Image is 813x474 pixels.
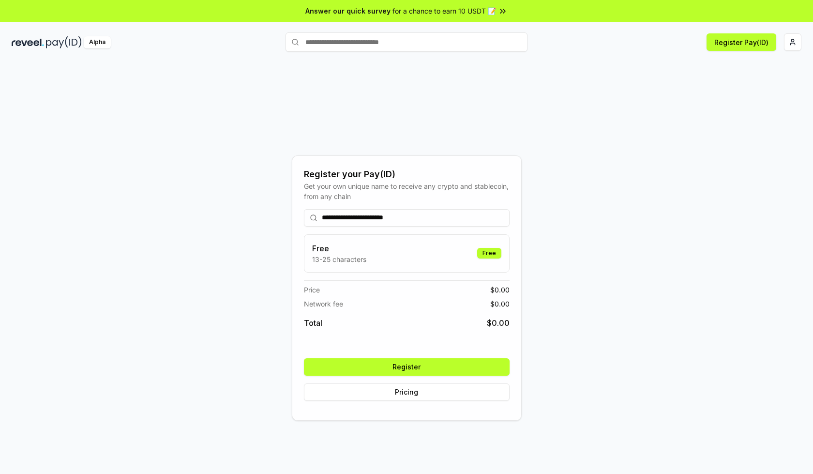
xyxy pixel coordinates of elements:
img: pay_id [46,36,82,48]
span: Total [304,317,322,329]
span: $ 0.00 [487,317,510,329]
button: Register [304,358,510,376]
span: Answer our quick survey [305,6,391,16]
span: $ 0.00 [490,285,510,295]
span: Price [304,285,320,295]
button: Pricing [304,383,510,401]
button: Register Pay(ID) [707,33,776,51]
div: Get your own unique name to receive any crypto and stablecoin, from any chain [304,181,510,201]
div: Register your Pay(ID) [304,168,510,181]
span: for a chance to earn 10 USDT 📝 [392,6,496,16]
div: Free [477,248,501,259]
div: Alpha [84,36,111,48]
img: reveel_dark [12,36,44,48]
span: $ 0.00 [490,299,510,309]
span: Network fee [304,299,343,309]
p: 13-25 characters [312,254,366,264]
h3: Free [312,243,366,254]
